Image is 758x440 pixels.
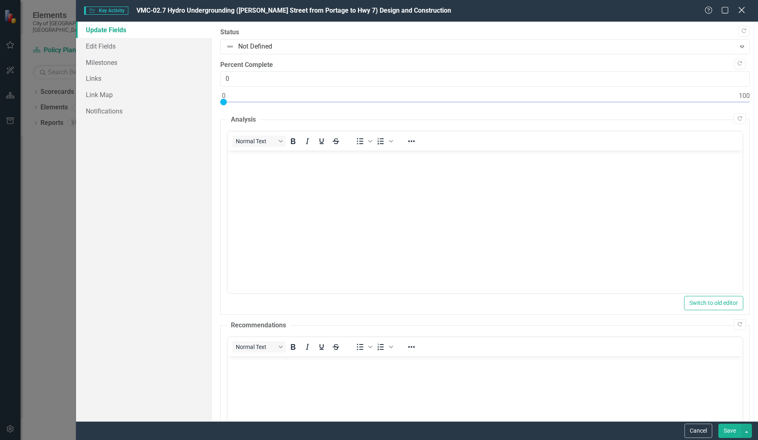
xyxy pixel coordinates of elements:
button: Italic [300,341,314,353]
button: Switch to old editor [684,296,743,310]
span: Key Activity [84,7,128,15]
legend: Recommendations [227,321,290,330]
a: Edit Fields [76,38,212,54]
iframe: Rich Text Area [228,151,742,293]
button: Block Normal Text [233,341,286,353]
button: Cancel [684,424,712,438]
span: VMC-02.7 Hydro Undergrounding ([PERSON_NAME] Street from Portage to Hwy 7) Design and Construction [136,7,451,14]
legend: Analysis [227,115,260,124]
div: Bullet list [353,136,373,147]
div: Bullet list [353,341,373,353]
a: Update Fields [76,22,212,38]
span: Normal Text [236,344,276,350]
button: Underline [315,341,329,353]
a: Milestones [76,54,212,71]
button: Underline [315,136,329,147]
a: Links [76,70,212,87]
button: Strikethrough [329,136,343,147]
span: Normal Text [236,138,276,144]
a: Link Map [76,87,212,103]
a: Notifications [76,103,212,119]
button: Save [718,424,741,438]
div: Numbered list [374,136,394,147]
label: Status [220,28,750,37]
button: Reveal or hide additional toolbar items [405,136,418,147]
button: Block Normal Text [233,136,286,147]
button: Italic [300,136,314,147]
button: Reveal or hide additional toolbar items [405,341,418,353]
button: Strikethrough [329,341,343,353]
button: Bold [286,341,300,353]
label: Percent Complete [220,60,750,70]
button: Bold [286,136,300,147]
div: Numbered list [374,341,394,353]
